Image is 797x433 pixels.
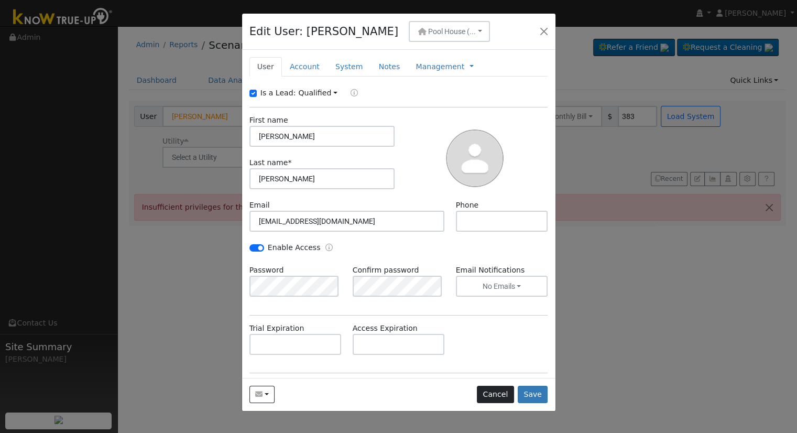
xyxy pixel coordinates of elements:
label: Trial Expiration [249,323,304,334]
label: Password [249,265,284,276]
label: First name [249,115,288,126]
input: Is a Lead: [249,90,257,97]
label: Confirm password [353,265,419,276]
button: Pool House (... [409,21,490,42]
span: Required [288,158,291,167]
button: No Emails [456,276,548,297]
a: User [249,57,282,77]
label: Email Notifications [456,265,548,276]
a: Notes [370,57,408,77]
a: Qualified [298,89,337,97]
label: Enable Access [268,242,321,253]
h4: Edit User: [PERSON_NAME] [249,23,399,40]
button: Cancel [477,386,514,404]
label: Phone [456,200,479,211]
a: Account [282,57,327,77]
a: Enable Access [325,242,333,254]
a: Lead [343,88,358,100]
button: prisou_8@hotmail.com [249,386,275,404]
a: System [327,57,371,77]
button: Save [518,386,548,404]
label: Last name [249,157,292,168]
label: Access Expiration [353,323,418,334]
a: Management [416,61,464,72]
label: Email [249,200,270,211]
label: Is a Lead: [260,88,296,99]
span: Pool House (... [428,27,476,36]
